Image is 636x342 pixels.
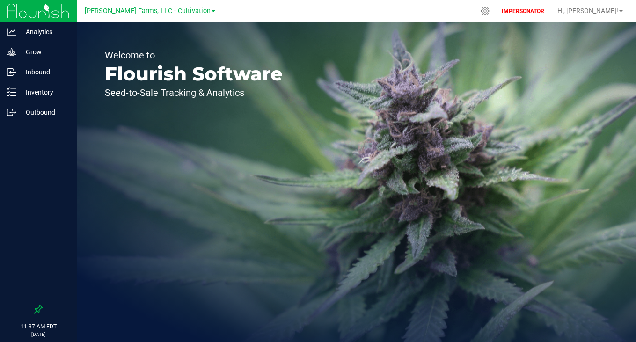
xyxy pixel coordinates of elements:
span: Hi, [PERSON_NAME]! [557,7,618,15]
inline-svg: Inbound [7,67,16,77]
span: [PERSON_NAME] Farms, LLC - Cultivation [85,7,211,15]
p: Analytics [16,26,73,37]
p: Seed-to-Sale Tracking & Analytics [105,88,283,97]
inline-svg: Analytics [7,27,16,36]
p: Welcome to [105,51,283,60]
inline-svg: Inventory [7,87,16,97]
inline-svg: Outbound [7,108,16,117]
p: 11:37 AM EDT [4,322,73,331]
p: Outbound [16,107,73,118]
p: [DATE] [4,331,73,338]
p: Inbound [16,66,73,78]
inline-svg: Grow [7,47,16,57]
p: Inventory [16,87,73,98]
p: IMPERSONATOR [498,7,548,15]
p: Flourish Software [105,65,283,83]
div: Manage settings [479,7,491,15]
p: Grow [16,46,73,58]
label: Pin the sidebar to full width on large screens [34,305,43,314]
